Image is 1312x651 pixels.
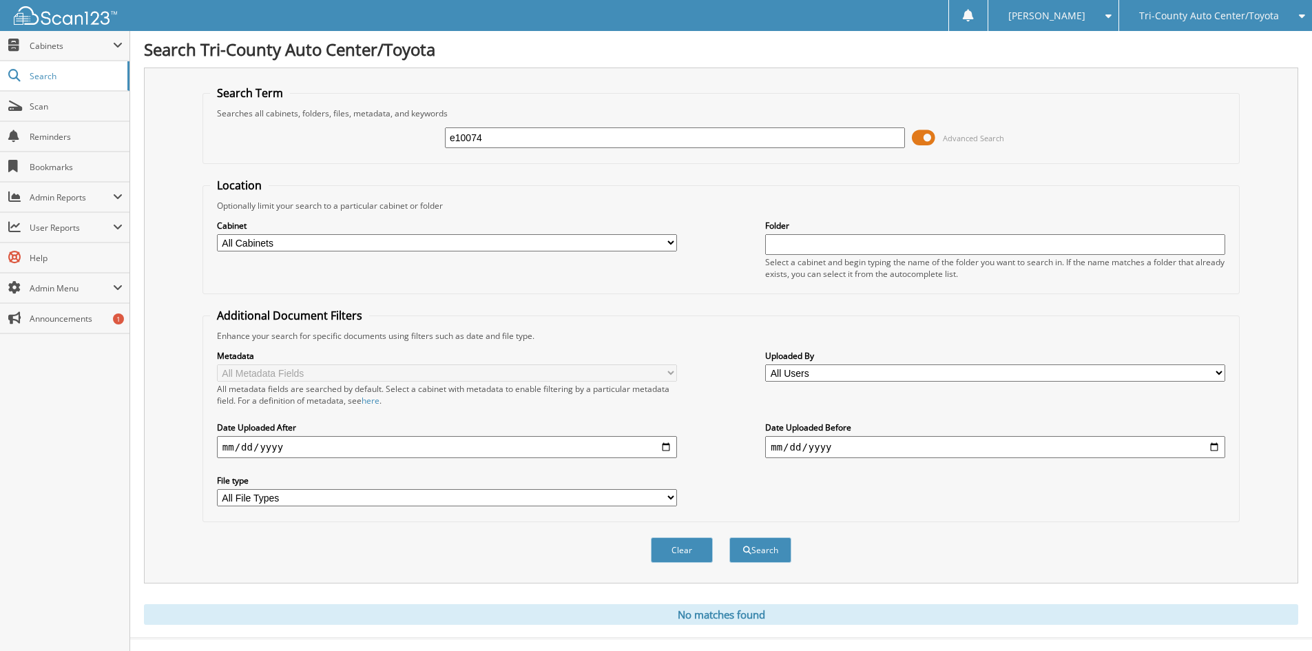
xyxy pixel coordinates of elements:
[144,38,1298,61] h1: Search Tri-County Auto Center/Toyota
[30,252,123,264] span: Help
[210,308,369,323] legend: Additional Document Filters
[217,422,677,433] label: Date Uploaded After
[765,256,1225,280] div: Select a cabinet and begin typing the name of the folder you want to search in. If the name match...
[210,107,1232,119] div: Searches all cabinets, folders, files, metadata, and keywords
[217,475,677,486] label: File type
[30,131,123,143] span: Reminders
[1008,12,1085,20] span: [PERSON_NAME]
[30,101,123,112] span: Scan
[943,133,1004,143] span: Advanced Search
[765,220,1225,231] label: Folder
[1139,12,1279,20] span: Tri-County Auto Center/Toyota
[14,6,117,25] img: scan123-logo-white.svg
[210,85,290,101] legend: Search Term
[729,537,791,563] button: Search
[210,178,269,193] legend: Location
[765,436,1225,458] input: end
[30,40,113,52] span: Cabinets
[30,161,123,173] span: Bookmarks
[144,604,1298,625] div: No matches found
[651,537,713,563] button: Clear
[113,313,124,324] div: 1
[210,330,1232,342] div: Enhance your search for specific documents using filters such as date and file type.
[765,350,1225,362] label: Uploaded By
[30,313,123,324] span: Announcements
[765,422,1225,433] label: Date Uploaded Before
[217,436,677,458] input: start
[30,70,121,82] span: Search
[362,395,379,406] a: here
[30,192,113,203] span: Admin Reports
[217,383,677,406] div: All metadata fields are searched by default. Select a cabinet with metadata to enable filtering b...
[30,282,113,294] span: Admin Menu
[30,222,113,234] span: User Reports
[210,200,1232,211] div: Optionally limit your search to a particular cabinet or folder
[217,220,677,231] label: Cabinet
[217,350,677,362] label: Metadata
